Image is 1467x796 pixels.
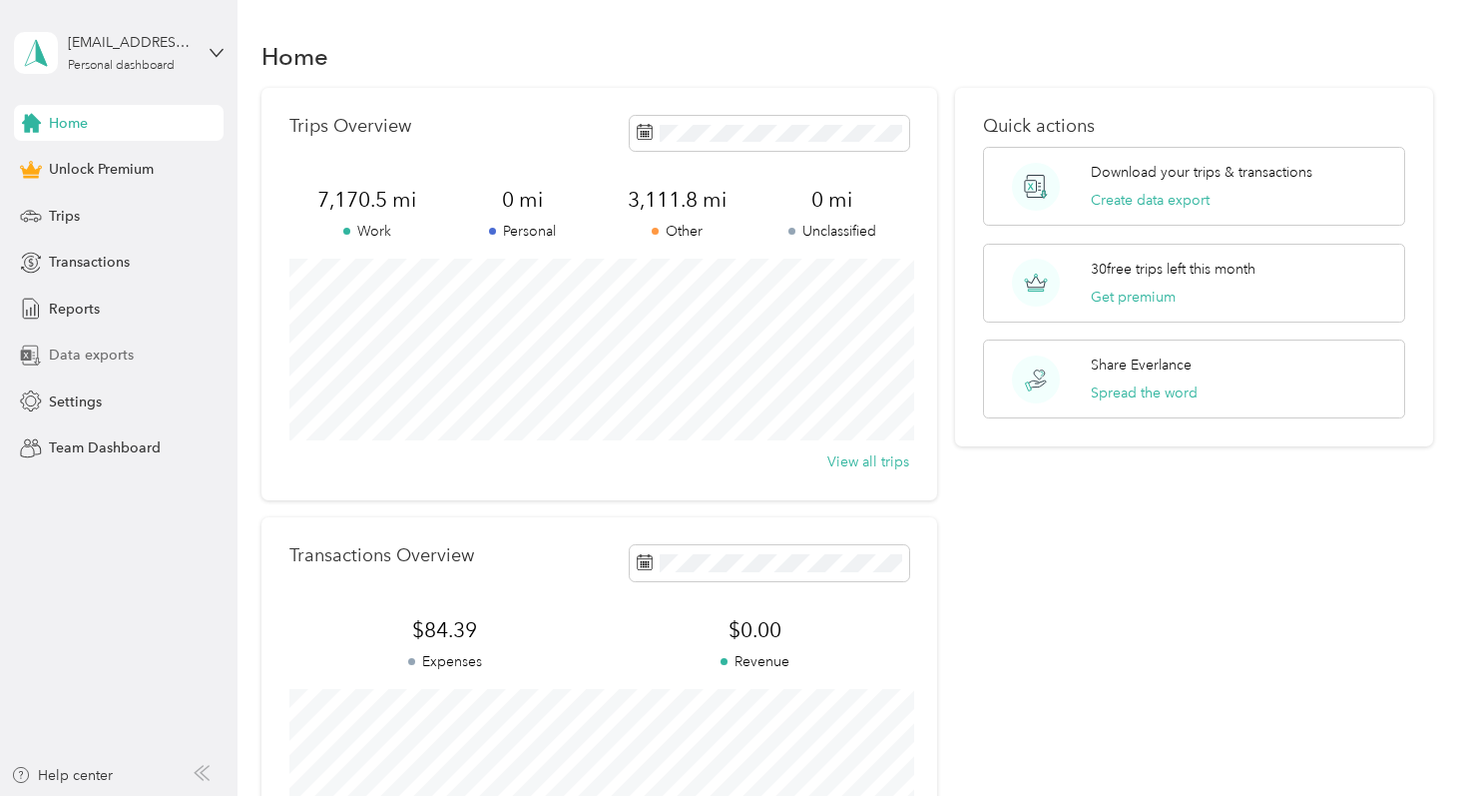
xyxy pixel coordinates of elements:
[1091,355,1192,376] p: Share Everlance
[1091,383,1198,403] button: Spread the word
[289,545,474,566] p: Transactions Overview
[983,116,1405,137] p: Quick actions
[1091,162,1312,183] p: Download your trips & transactions
[289,116,411,137] p: Trips Overview
[68,32,193,53] div: [EMAIL_ADDRESS][DOMAIN_NAME]
[1091,190,1210,211] button: Create data export
[261,46,328,67] h1: Home
[49,252,130,273] span: Transactions
[1091,287,1176,308] button: Get premium
[68,60,175,72] div: Personal dashboard
[289,221,444,242] p: Work
[600,221,754,242] p: Other
[754,186,909,214] span: 0 mi
[49,299,100,320] span: Reports
[49,113,88,134] span: Home
[289,186,444,214] span: 7,170.5 mi
[49,159,154,180] span: Unlock Premium
[445,221,600,242] p: Personal
[1355,684,1467,796] iframe: Everlance-gr Chat Button Frame
[445,186,600,214] span: 0 mi
[600,616,910,644] span: $0.00
[600,186,754,214] span: 3,111.8 mi
[49,437,161,458] span: Team Dashboard
[11,765,113,786] button: Help center
[827,451,909,472] button: View all trips
[49,345,134,366] span: Data exports
[754,221,909,242] p: Unclassified
[289,616,600,644] span: $84.39
[49,392,102,412] span: Settings
[49,206,80,227] span: Trips
[289,651,600,672] p: Expenses
[600,651,910,672] p: Revenue
[1091,259,1255,280] p: 30 free trips left this month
